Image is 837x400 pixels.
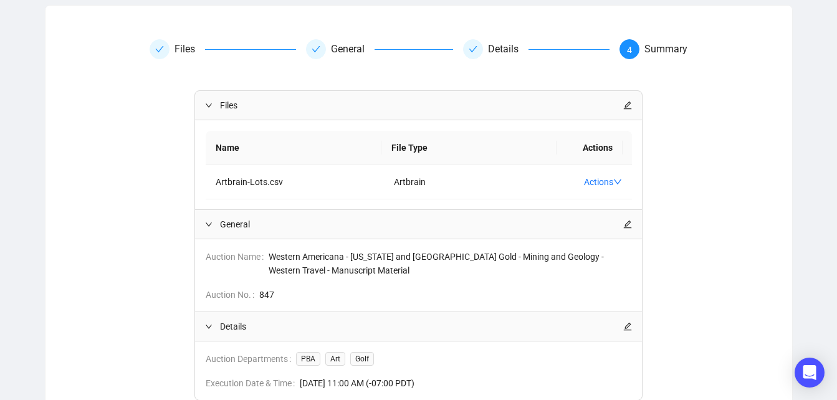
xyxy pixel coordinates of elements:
span: Details [220,320,623,333]
span: Art [325,352,345,366]
div: Files [175,39,205,59]
div: Open Intercom Messenger [795,358,825,388]
span: down [613,178,622,186]
span: edit [623,101,632,110]
span: Western Americana - [US_STATE] and [GEOGRAPHIC_DATA] Gold - Mining and Geology - Western Travel -... [269,250,632,277]
th: Actions [557,131,623,165]
div: General [331,39,375,59]
span: Files [220,98,623,112]
div: Filesedit [195,91,642,120]
span: expanded [205,323,213,330]
div: 4Summary [619,39,687,59]
span: edit [623,220,632,229]
span: PBA [296,352,320,366]
span: Golf [350,352,374,366]
span: expanded [205,102,213,109]
span: Execution Date & Time [206,376,300,390]
div: Summary [644,39,687,59]
span: expanded [205,221,213,228]
td: Artbrain-Lots.csv [206,165,384,199]
span: Auction Name [206,250,269,277]
span: [DATE] 11:00 AM (-07:00 PDT) [300,376,632,390]
a: Actions [584,177,622,187]
div: Files [150,39,296,59]
span: Auction Departments [206,352,296,366]
span: check [469,45,477,54]
div: Detailsedit [195,312,642,341]
span: 847 [259,288,632,302]
div: Details [488,39,529,59]
div: General [306,39,452,59]
div: Details [463,39,610,59]
span: General [220,217,623,231]
th: File Type [381,131,557,165]
th: Name [206,131,381,165]
div: Generaledit [195,210,642,239]
span: Artbrain [394,177,426,187]
span: check [312,45,320,54]
span: edit [623,322,632,331]
span: Auction No. [206,288,259,302]
span: 4 [627,45,632,55]
span: check [155,45,164,54]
